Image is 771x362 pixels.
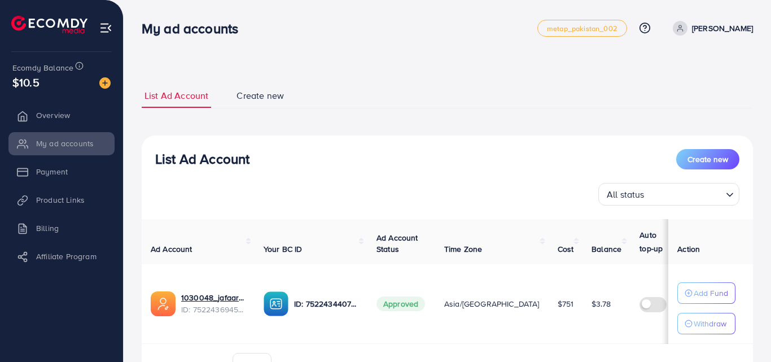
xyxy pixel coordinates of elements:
[294,297,358,311] p: ID: 7522434407987298322
[604,186,647,203] span: All status
[677,313,735,334] button: Withdraw
[677,282,735,304] button: Add Fund
[99,77,111,89] img: image
[598,183,739,206] div: Search for option
[99,21,112,34] img: menu
[694,317,726,330] p: Withdraw
[155,151,249,167] h3: List Ad Account
[639,228,672,255] p: Auto top-up
[181,292,246,303] a: 1030048_jafaar123_1751453845453
[668,21,753,36] a: [PERSON_NAME]
[181,292,246,315] div: <span class='underline'>1030048_jafaar123_1751453845453</span></br>7522436945524654081
[694,286,728,300] p: Add Fund
[376,232,418,255] span: Ad Account Status
[376,296,425,311] span: Approved
[558,298,574,309] span: $751
[592,243,621,255] span: Balance
[677,243,700,255] span: Action
[151,243,192,255] span: Ad Account
[547,25,617,32] span: metap_pakistan_002
[144,89,208,102] span: List Ad Account
[142,20,247,37] h3: My ad accounts
[592,298,611,309] span: $3.78
[11,16,87,33] img: logo
[692,21,753,35] p: [PERSON_NAME]
[676,149,739,169] button: Create new
[151,291,176,316] img: ic-ads-acc.e4c84228.svg
[537,20,627,37] a: metap_pakistan_002
[558,243,574,255] span: Cost
[444,298,540,309] span: Asia/[GEOGRAPHIC_DATA]
[264,291,288,316] img: ic-ba-acc.ded83a64.svg
[236,89,284,102] span: Create new
[444,243,482,255] span: Time Zone
[181,304,246,315] span: ID: 7522436945524654081
[12,74,40,90] span: $10.5
[687,154,728,165] span: Create new
[12,62,73,73] span: Ecomdy Balance
[648,184,721,203] input: Search for option
[264,243,303,255] span: Your BC ID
